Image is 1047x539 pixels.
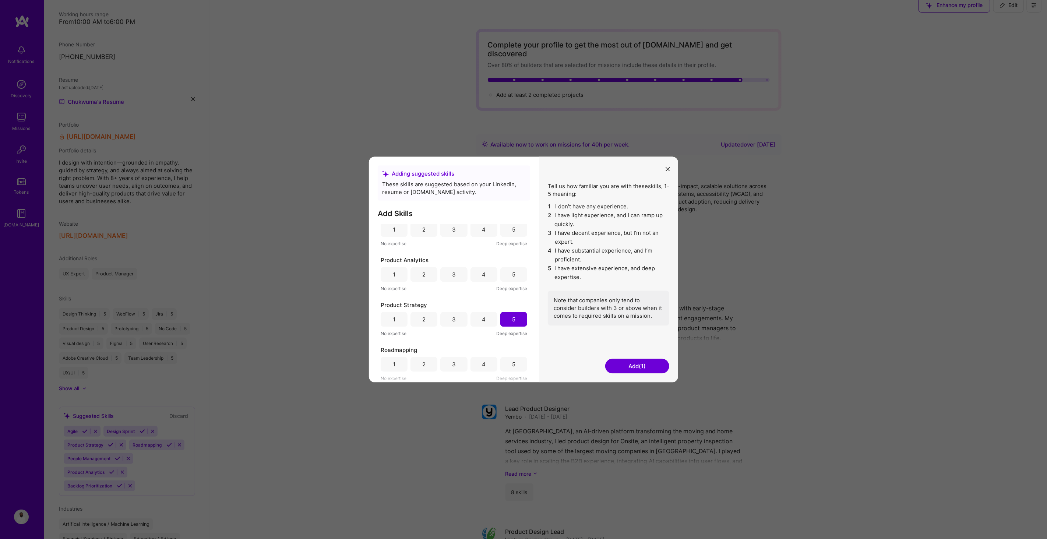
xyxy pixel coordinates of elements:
[548,247,669,264] li: I have substantial experience, and I’m proficient.
[548,229,552,247] span: 3
[512,360,515,368] div: 5
[482,271,486,278] div: 4
[422,226,426,233] div: 2
[452,316,456,323] div: 3
[482,360,486,368] div: 4
[548,264,552,282] span: 5
[382,170,526,178] div: Adding suggested skills
[382,170,389,177] i: icon SuggestedTeams
[381,257,429,264] span: Product Analytics
[393,271,395,278] div: 1
[381,240,406,248] span: No expertise
[548,291,669,326] div: Note that companies only tend to consider builders with 3 or above when it comes to required skil...
[381,330,406,338] span: No expertise
[422,360,426,368] div: 2
[382,181,526,196] div: These skills are suggested based on your LinkedIn, resume or [DOMAIN_NAME] activity.
[393,360,395,368] div: 1
[369,157,678,383] div: modal
[548,202,669,211] li: I don't have any experience.
[393,316,395,323] div: 1
[512,316,515,323] div: 5
[381,375,406,383] span: No expertise
[378,209,530,218] h3: Add Skills
[452,271,456,278] div: 3
[548,202,552,211] span: 1
[496,240,527,248] span: Deep expertise
[548,211,552,229] span: 2
[452,226,456,233] div: 3
[496,285,527,293] span: Deep expertise
[422,316,426,323] div: 2
[548,183,669,326] div: Tell us how familiar you are with these skills , 1-5 meaning:
[496,330,527,338] span: Deep expertise
[548,211,669,229] li: I have light experience, and I can ramp up quickly.
[548,264,669,282] li: I have extensive experience, and deep expertise.
[381,302,427,309] span: Product Strategy
[512,226,515,233] div: 5
[381,346,417,354] span: Roadmapping
[482,316,486,323] div: 4
[548,229,669,247] li: I have decent experience, but I'm not an expert.
[452,360,456,368] div: 3
[422,271,426,278] div: 2
[512,271,515,278] div: 5
[496,375,527,383] span: Deep expertise
[666,167,670,171] i: icon Close
[548,247,552,264] span: 4
[381,285,406,293] span: No expertise
[393,226,395,233] div: 1
[482,226,486,233] div: 4
[605,359,669,374] button: Add(1)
